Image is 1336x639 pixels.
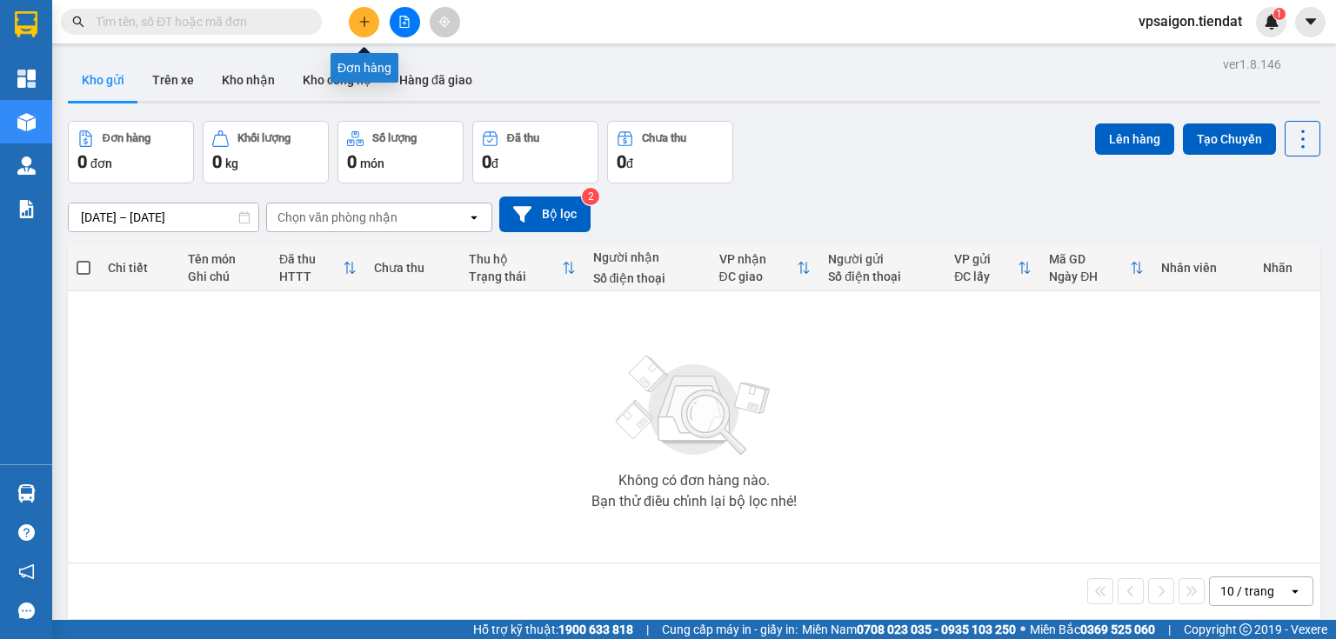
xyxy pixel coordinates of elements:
[591,495,797,509] div: Bạn thử điều chỉnh lại bộ lọc nhé!
[507,132,539,144] div: Đã thu
[1303,14,1319,30] span: caret-down
[1020,626,1025,633] span: ⚪️
[18,602,35,619] span: message
[385,59,486,101] button: Hàng đã giao
[1168,620,1171,639] span: |
[337,121,464,183] button: Số lượng0món
[469,270,562,283] div: Trạng thái
[18,563,35,580] span: notification
[68,59,138,101] button: Kho gửi
[90,156,112,170] span: đơn
[472,121,598,183] button: Đã thu0đ
[372,132,417,144] div: Số lượng
[945,245,1040,291] th: Toggle SortBy
[188,252,262,266] div: Tên món
[188,270,262,283] div: Ghi chú
[642,132,686,144] div: Chưa thu
[237,132,291,144] div: Khối lượng
[17,484,36,503] img: warehouse-icon
[1161,261,1246,275] div: Nhân viên
[77,151,87,172] span: 0
[96,12,301,31] input: Tìm tên, số ĐT hoặc mã đơn
[626,156,633,170] span: đ
[607,121,733,183] button: Chưa thu0đ
[17,200,36,218] img: solution-icon
[212,151,222,172] span: 0
[711,245,820,291] th: Toggle SortBy
[1183,123,1276,155] button: Tạo Chuyến
[1030,620,1155,639] span: Miền Bắc
[1125,10,1256,32] span: vpsaigon.tiendat
[662,620,798,639] span: Cung cấp máy in - giấy in:
[17,113,36,131] img: warehouse-icon
[857,622,1016,636] strong: 0708 023 035 - 0935 103 250
[277,209,397,226] div: Chọn văn phòng nhận
[1049,252,1130,266] div: Mã GD
[482,151,491,172] span: 0
[1273,8,1286,20] sup: 1
[499,196,591,232] button: Bộ lọc
[593,250,702,264] div: Người nhận
[954,252,1018,266] div: VP gửi
[360,156,384,170] span: món
[15,11,37,37] img: logo-vxr
[349,7,379,37] button: plus
[18,524,35,541] span: question-circle
[1276,8,1282,20] span: 1
[398,16,411,28] span: file-add
[473,620,633,639] span: Hỗ trợ kỹ thuật:
[69,203,258,231] input: Select a date range.
[438,16,451,28] span: aim
[1288,584,1302,598] svg: open
[460,245,584,291] th: Toggle SortBy
[1239,623,1252,636] span: copyright
[1295,7,1326,37] button: caret-down
[719,270,798,283] div: ĐC giao
[617,151,626,172] span: 0
[582,188,599,205] sup: 2
[17,156,36,175] img: warehouse-icon
[225,156,238,170] span: kg
[289,59,385,101] button: Kho công nợ
[103,132,150,144] div: Đơn hàng
[390,7,420,37] button: file-add
[828,252,937,266] div: Người gửi
[1220,582,1274,600] div: 10 / trang
[430,7,460,37] button: aim
[1263,261,1312,275] div: Nhãn
[271,245,365,291] th: Toggle SortBy
[491,156,498,170] span: đ
[469,252,562,266] div: Thu hộ
[719,252,798,266] div: VP nhận
[17,70,36,88] img: dashboard-icon
[1095,123,1174,155] button: Lên hàng
[1040,245,1152,291] th: Toggle SortBy
[1264,14,1279,30] img: icon-new-feature
[467,210,481,224] svg: open
[1223,55,1281,74] div: ver 1.8.146
[72,16,84,28] span: search
[374,261,451,275] div: Chưa thu
[279,252,343,266] div: Đã thu
[203,121,329,183] button: Khối lượng0kg
[1080,622,1155,636] strong: 0369 525 060
[138,59,208,101] button: Trên xe
[358,16,371,28] span: plus
[558,622,633,636] strong: 1900 633 818
[802,620,1016,639] span: Miền Nam
[208,59,289,101] button: Kho nhận
[1049,270,1130,283] div: Ngày ĐH
[593,271,702,285] div: Số điện thoại
[347,151,357,172] span: 0
[331,53,398,83] div: Đơn hàng
[279,270,343,283] div: HTTT
[828,270,937,283] div: Số điện thoại
[68,121,194,183] button: Đơn hàng0đơn
[108,261,170,275] div: Chi tiết
[618,474,770,488] div: Không có đơn hàng nào.
[607,345,781,467] img: svg+xml;base64,PHN2ZyBjbGFzcz0ibGlzdC1wbHVnX19zdmciIHhtbG5zPSJodHRwOi8vd3d3LnczLm9yZy8yMDAwL3N2Zy...
[954,270,1018,283] div: ĐC lấy
[646,620,649,639] span: |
